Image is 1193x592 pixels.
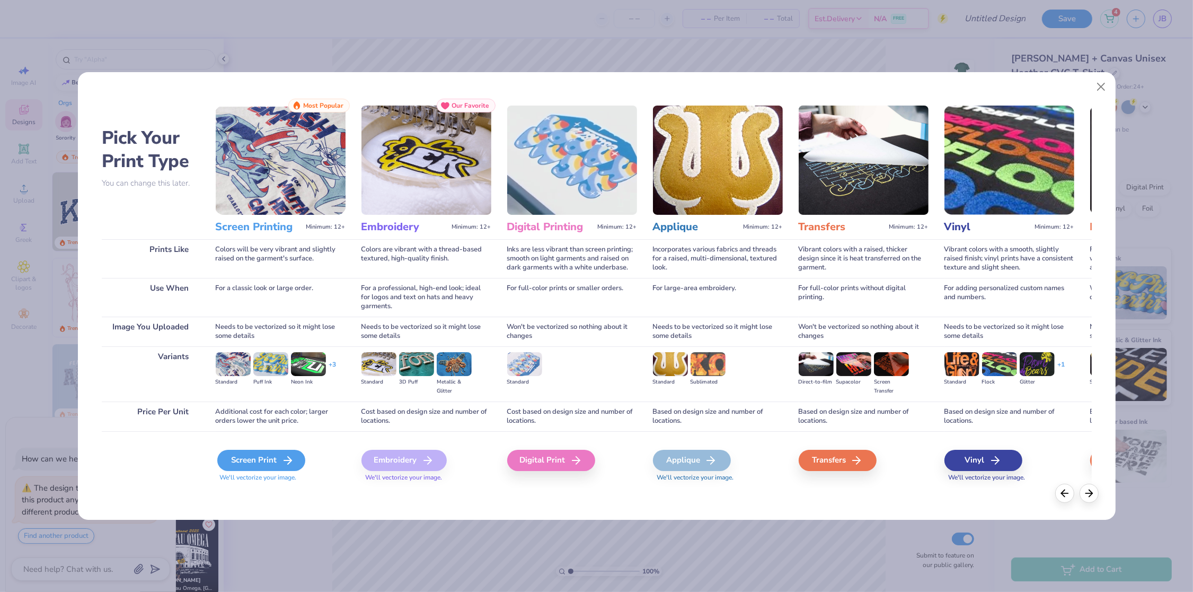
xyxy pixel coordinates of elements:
[799,378,834,387] div: Direct-to-film
[944,378,979,387] div: Standard
[598,223,637,231] span: Minimum: 12+
[304,102,344,109] span: Most Popular
[507,106,637,215] img: Digital Printing
[944,278,1074,317] div: For adding personalized custom names and numbers.
[253,352,288,376] img: Puff Ink
[653,317,783,346] div: Needs to be vectorized so it might lose some details
[799,352,834,376] img: Direct-to-film
[836,352,871,376] img: Supacolor
[653,106,783,215] img: Applique
[507,220,594,234] h3: Digital Printing
[361,220,448,234] h3: Embroidery
[1091,77,1111,97] button: Close
[653,239,783,278] div: Incorporates various fabrics and threads for a raised, multi-dimensional, textured look.
[329,360,336,378] div: + 3
[452,223,491,231] span: Minimum: 12+
[944,402,1074,431] div: Based on design size and number of locations.
[744,223,783,231] span: Minimum: 12+
[361,378,396,387] div: Standard
[944,450,1022,471] div: Vinyl
[982,378,1017,387] div: Flock
[217,450,305,471] div: Screen Print
[507,239,637,278] div: Inks are less vibrant than screen printing; smooth on light garments and raised on dark garments ...
[507,450,595,471] div: Digital Print
[653,278,783,317] div: For large-area embroidery.
[691,352,726,376] img: Sublimated
[102,402,200,431] div: Price Per Unit
[1090,352,1125,376] img: Standard
[944,352,979,376] img: Standard
[102,179,200,188] p: You can change this later.
[799,239,929,278] div: Vibrant colors with a raised, thicker design since it is heat transferred on the garment.
[306,223,346,231] span: Minimum: 12+
[361,317,491,346] div: Needs to be vectorized so it might lose some details
[291,352,326,376] img: Neon Ink
[102,239,200,278] div: Prints Like
[216,352,251,376] img: Standard
[216,402,346,431] div: Additional cost for each color; larger orders lower the unit price.
[944,220,1031,234] h3: Vinyl
[216,317,346,346] div: Needs to be vectorized so it might lose some details
[874,378,909,396] div: Screen Transfer
[361,239,491,278] div: Colors are vibrant with a thread-based textured, high-quality finish.
[653,473,783,482] span: We'll vectorize your image.
[216,239,346,278] div: Colors will be very vibrant and slightly raised on the garment's surface.
[399,378,434,387] div: 3D Puff
[361,402,491,431] div: Cost based on design size and number of locations.
[507,352,542,376] img: Standard
[361,352,396,376] img: Standard
[216,220,302,234] h3: Screen Printing
[799,278,929,317] div: For full-color prints without digital printing.
[799,317,929,346] div: Won't be vectorized so nothing about it changes
[889,223,929,231] span: Minimum: 12+
[361,106,491,215] img: Embroidery
[216,278,346,317] div: For a classic look or large order.
[653,352,688,376] img: Standard
[291,378,326,387] div: Neon Ink
[102,317,200,346] div: Image You Uploaded
[102,278,200,317] div: Use When
[1090,378,1125,387] div: Standard
[799,220,885,234] h3: Transfers
[944,239,1074,278] div: Vibrant colors with a smooth, slightly raised finish; vinyl prints have a consistent texture and ...
[1057,360,1065,378] div: + 1
[799,106,929,215] img: Transfers
[691,378,726,387] div: Sublimated
[944,317,1074,346] div: Needs to be vectorized so it might lose some details
[653,378,688,387] div: Standard
[216,473,346,482] span: We'll vectorize your image.
[437,378,472,396] div: Metallic & Glitter
[399,352,434,376] img: 3D Puff
[1090,220,1177,234] h3: Foil
[1090,450,1168,471] div: Foil
[982,352,1017,376] img: Flock
[361,450,447,471] div: Embroidery
[799,450,877,471] div: Transfers
[102,346,200,401] div: Variants
[507,278,637,317] div: For full-color prints or smaller orders.
[944,473,1074,482] span: We'll vectorize your image.
[507,378,542,387] div: Standard
[361,278,491,317] div: For a professional, high-end look; ideal for logos and text on hats and heavy garments.
[1020,378,1055,387] div: Glitter
[653,402,783,431] div: Based on design size and number of locations.
[944,106,1074,215] img: Vinyl
[874,352,909,376] img: Screen Transfer
[653,450,731,471] div: Applique
[507,317,637,346] div: Won't be vectorized so nothing about it changes
[1020,352,1055,376] img: Glitter
[1035,223,1074,231] span: Minimum: 12+
[507,402,637,431] div: Cost based on design size and number of locations.
[437,352,472,376] img: Metallic & Glitter
[799,402,929,431] div: Based on design size and number of locations.
[836,378,871,387] div: Supacolor
[216,106,346,215] img: Screen Printing
[102,126,200,173] h2: Pick Your Print Type
[653,220,739,234] h3: Applique
[361,473,491,482] span: We'll vectorize your image.
[452,102,490,109] span: Our Favorite
[253,378,288,387] div: Puff Ink
[216,378,251,387] div: Standard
